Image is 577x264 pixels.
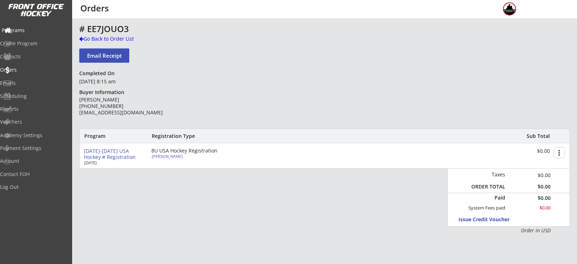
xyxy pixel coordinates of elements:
div: [DATE] 8:15 am [79,78,182,85]
div: Programs [2,28,66,33]
div: $0.00 [510,183,551,190]
div: Registration Type [152,133,234,139]
div: ORDER TOTAL [468,183,505,190]
button: Email Receipt [79,48,129,63]
div: Order in USD [468,227,551,234]
div: $0.00 [510,205,551,211]
div: Go Back to Order List [79,35,153,42]
div: $0.00 [506,148,550,154]
div: [DATE] [84,161,141,165]
div: Buyer Information [79,89,127,95]
div: $0.00 [510,196,551,201]
div: Completed On [79,70,118,77]
div: # EE7JOUO3 [79,25,421,33]
button: more_vert [553,147,565,158]
div: Program [84,133,123,139]
div: System Fees paid [462,205,505,211]
div: Paid [472,195,505,201]
div: Taxes [468,171,505,178]
button: Issue Credit Voucher [458,215,525,224]
div: [PERSON_NAME] [152,154,231,158]
div: 8U USA Hockey Registration [151,148,234,153]
div: [PERSON_NAME] [PHONE_NUMBER] [EMAIL_ADDRESS][DOMAIN_NAME] [79,97,182,116]
div: Sub Total [519,133,550,139]
div: [DATE]-[DATE] USA Hockey # Registration [84,148,146,160]
div: $0.00 [510,171,551,179]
